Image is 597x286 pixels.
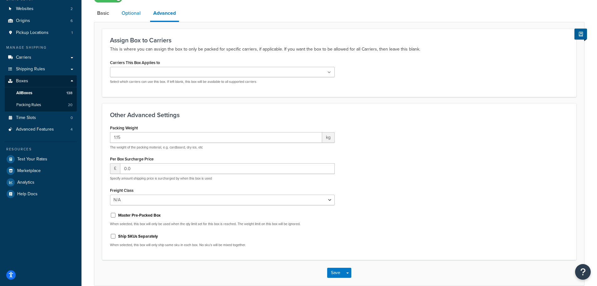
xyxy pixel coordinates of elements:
button: Open Resource Center [575,264,591,280]
span: 138 [66,90,72,96]
a: Optional [118,6,144,21]
h3: Other Advanced Settings [110,111,568,118]
li: Pickup Locations [5,27,77,39]
label: Packing Weight [110,126,138,130]
a: Websites2 [5,3,77,15]
p: Specify amount shipping price is surcharged by when this box is used [110,176,335,181]
a: Pickup Locations1 [5,27,77,39]
span: Pickup Locations [16,30,49,35]
label: Per Box Surcharge Price [110,157,154,161]
span: Carriers [16,55,31,60]
label: Ship SKUs Separately [118,234,158,239]
button: Show Help Docs [574,29,587,40]
a: Advanced [150,6,179,22]
span: Test Your Rates [17,157,47,162]
button: Save [327,268,344,278]
span: 20 [68,102,72,108]
li: Advanced Features [5,124,77,135]
a: Shipping Rules [5,63,77,75]
span: 2 [71,6,73,12]
a: Boxes [5,75,77,87]
span: Packing Rules [16,102,41,108]
span: 0 [71,115,73,121]
label: Master Pre-Packed Box [118,213,161,218]
p: The weight of the packing material, e.g. cardboard, dry ice, etc [110,145,335,150]
a: Origins6 [5,15,77,27]
li: Time Slots [5,112,77,124]
span: Websites [16,6,34,12]
span: Time Slots [16,115,36,121]
a: Analytics [5,177,77,188]
a: Carriers [5,52,77,63]
a: Packing Rules20 [5,99,77,111]
span: Marketplace [17,168,41,174]
span: Advanced Features [16,127,54,132]
span: Analytics [17,180,34,185]
li: Packing Rules [5,99,77,111]
span: Help Docs [17,192,38,197]
label: Freight Class [110,188,134,193]
p: Select which carriers can use this box. If left blank, this box will be available to all supporte... [110,79,335,84]
span: Shipping Rules [16,67,45,72]
a: Advanced Features4 [5,124,77,135]
h3: Assign Box to Carriers [110,37,568,44]
span: 1 [71,30,73,35]
span: Origins [16,18,30,24]
p: This is where you can assign the box to only be packed for specific carriers, if applicable. If y... [110,46,568,53]
div: Manage Shipping [5,45,77,50]
span: 6 [71,18,73,24]
li: Websites [5,3,77,15]
a: Help Docs [5,188,77,200]
a: Marketplace [5,165,77,176]
a: Time Slots0 [5,112,77,124]
div: Resources [5,147,77,152]
a: AllBoxes138 [5,87,77,99]
p: When selected, this box will only be used when the qty limit set for this box is reached. The wei... [110,222,335,226]
span: 4 [71,127,73,132]
li: Boxes [5,75,77,111]
p: When selected, this box will only ship same sku in each box. No sku's will be mixed together. [110,243,335,247]
label: Carriers This Box Applies to [110,60,160,65]
span: Boxes [16,78,28,84]
a: Basic [94,6,112,21]
a: Test Your Rates [5,154,77,165]
li: Origins [5,15,77,27]
span: £ [110,163,120,174]
span: All Boxes [16,90,32,96]
span: kg [322,132,335,143]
